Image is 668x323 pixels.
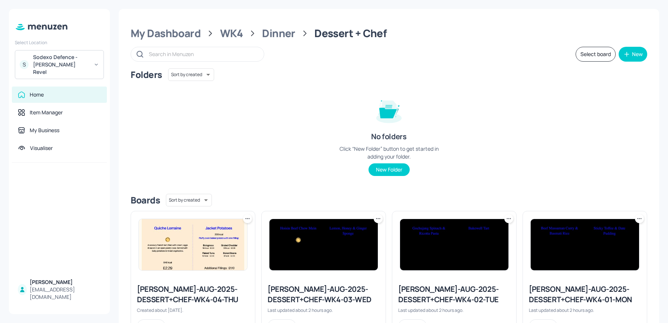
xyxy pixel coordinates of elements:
div: Last updated about 2 hours ago. [529,307,641,313]
div: [EMAIL_ADDRESS][DOMAIN_NAME] [30,286,101,301]
div: Last updated about 2 hours ago. [398,307,510,313]
button: Select board [576,47,616,62]
div: Select Location [15,39,104,46]
button: New [619,47,647,62]
div: New [632,52,643,57]
div: Dessert + Chef [314,27,387,40]
div: My Business [30,127,59,134]
div: Sort by created [168,67,214,82]
div: Last updated about 2 hours ago. [268,307,380,313]
div: [PERSON_NAME]-AUG-2025-DESSERT+CHEF-WK4-04-THU [137,284,249,305]
div: S [20,60,29,69]
div: [PERSON_NAME]-AUG-2025-DESSERT+CHEF-WK4-03-WED [268,284,380,305]
input: Search in Menuzen [149,49,256,59]
div: [PERSON_NAME]-AUG-2025-DESSERT+CHEF-WK4-02-TUE [398,284,510,305]
div: No folders [371,131,406,142]
div: Created about [DATE]. [137,307,249,313]
img: folder-empty [370,91,407,128]
div: [PERSON_NAME] [30,278,101,286]
div: WK4 [220,27,243,40]
div: Item Manager [30,109,63,116]
div: Click “New Folder” button to get started in adding your folder. [333,145,445,160]
div: My Dashboard [131,27,201,40]
img: 2025-09-12-1757676992831el7j6mb05j9.jpeg [269,219,378,270]
div: Visualiser [30,144,53,152]
button: New Folder [369,163,410,176]
div: Sodexo Defence - [PERSON_NAME] Revel [33,53,89,76]
img: 2025-09-12-1757676584649re2jmwqt2g.jpeg [400,219,508,270]
div: Sort by created [166,193,212,208]
img: 2025-08-06-1754493699653golrrjqmnqm.jpeg [139,219,247,270]
div: Boards [131,194,160,206]
div: Dinner [262,27,295,40]
div: Home [30,91,44,98]
div: Folders [131,69,162,81]
div: [PERSON_NAME]-AUG-2025-DESSERT+CHEF-WK4-01-MON [529,284,641,305]
img: 2025-09-12-1757675698524vcpjvrkv7lo.jpeg [531,219,639,270]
